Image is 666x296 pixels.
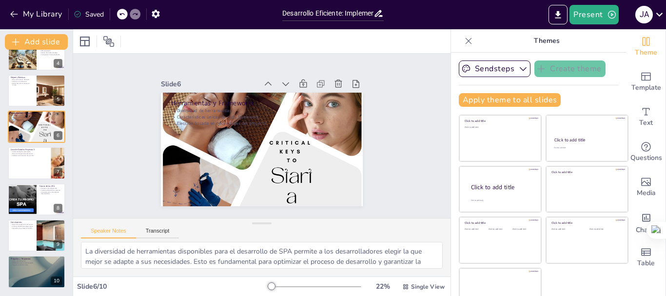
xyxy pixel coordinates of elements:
[11,224,34,226] p: Mejora de la experiencia del usuario.
[54,240,62,249] div: 9
[548,5,568,24] button: Export to PowerPoint
[11,155,48,157] p: Validación de la decisión de usar SPA.
[471,199,532,201] div: Click to add body
[136,228,179,238] button: Transcript
[8,183,65,216] div: 8
[77,34,93,49] div: Layout
[54,204,62,213] div: 8
[637,188,656,198] span: Media
[11,118,62,120] p: Elección basada en necesidades del proyecto.
[631,82,661,93] span: Template
[51,276,62,285] div: 10
[459,60,530,77] button: Sendsteps
[411,283,445,291] span: Single View
[551,170,621,174] div: Click to add title
[39,50,62,52] p: SEO complicado.
[8,147,65,179] div: 7
[39,189,62,191] p: Creciente adopción por empresas.
[77,282,268,291] div: Slide 6 / 10
[11,112,62,115] p: Herramientas y Frameworks
[465,228,487,231] div: Click to add text
[465,126,534,129] div: Click to add text
[476,29,617,53] p: Themes
[635,5,653,24] button: J A
[11,79,34,80] p: Elegir el framework adecuado.
[221,42,265,221] p: Características únicas de cada framework.
[635,47,657,58] span: Theme
[489,228,510,231] div: Click to add text
[459,93,561,107] button: Apply theme to all slides
[81,228,136,238] button: Speaker Notes
[11,80,34,82] p: Optimizar el rendimiento.
[39,191,62,195] p: Innovación en la comunidad de desarrolladores.
[551,228,582,231] div: Click to add text
[39,187,62,189] p: Avances en tecnologías web.
[569,5,618,24] button: Present
[465,119,534,123] div: Click to add title
[7,6,66,22] button: My Library
[39,185,62,188] p: Futuro de las SPA
[215,41,259,220] p: Diversidad de herramientas.
[551,221,621,225] div: Click to add title
[627,64,666,99] div: Add ready made slides
[636,225,656,236] span: Charts
[8,75,65,107] div: 5
[5,34,68,50] button: Add slide
[39,54,62,56] p: Configuración inicial complicada.
[465,221,534,225] div: Click to add title
[11,227,34,229] p: Aprovechar las ventajas de las SPA.
[639,118,653,128] span: Text
[11,260,62,262] p: Espacio para preguntas.
[11,262,62,264] p: Reflexiones sobre la implementación.
[11,76,34,79] p: Mejores Prácticas
[635,6,653,23] div: J A
[554,137,619,143] div: Click to add title
[627,135,666,170] div: Get real-time input from your audience
[186,128,215,225] div: Slide 6
[554,147,619,149] div: Click to add text
[627,205,666,240] div: Add charts and graphs
[11,221,34,224] p: Conclusiones
[8,219,65,252] div: 9
[282,6,373,20] input: Insert title
[206,39,253,219] p: Herramientas y Frameworks
[627,29,666,64] div: Change the overall theme
[8,256,65,288] div: 10
[11,117,62,118] p: Características únicas de cada framework.
[81,242,443,269] textarea: La diversidad de herramientas disponibles para el desarrollo de SPA permite a los desarrolladores...
[54,59,62,68] div: 4
[11,115,62,117] p: Diversidad de herramientas.
[74,10,104,19] div: Saved
[11,153,48,155] p: Mejora en la experiencia del usuario.
[11,149,48,152] p: Caso de Estudio: Proyecto X
[627,240,666,275] div: Add a table
[11,257,62,260] p: Preguntas y Respuestas
[627,99,666,135] div: Add text boxes
[54,95,62,104] div: 5
[103,36,115,47] span: Position
[228,43,272,222] p: Elección basada en necesidades del proyecto.
[11,82,34,86] p: Aplicar técnicas de manejo de errores.
[11,225,34,227] p: Enfrentar desafíos estratégicamente.
[54,168,62,177] div: 7
[637,258,655,269] span: Table
[589,228,620,231] div: Click to add text
[8,38,65,70] div: 4
[534,60,606,77] button: Create theme
[371,282,394,291] div: 22 %
[54,131,62,140] div: 6
[11,263,62,265] p: Asegurar comprensión clara.
[627,170,666,205] div: Add images, graphics, shapes or video
[11,151,48,153] p: Análisis de desafíos enfrentados.
[630,153,662,163] span: Questions
[512,228,534,231] div: Click to add text
[39,52,62,54] p: Gestión del estado compleja.
[8,111,65,143] div: 6
[471,183,533,191] div: Click to add title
